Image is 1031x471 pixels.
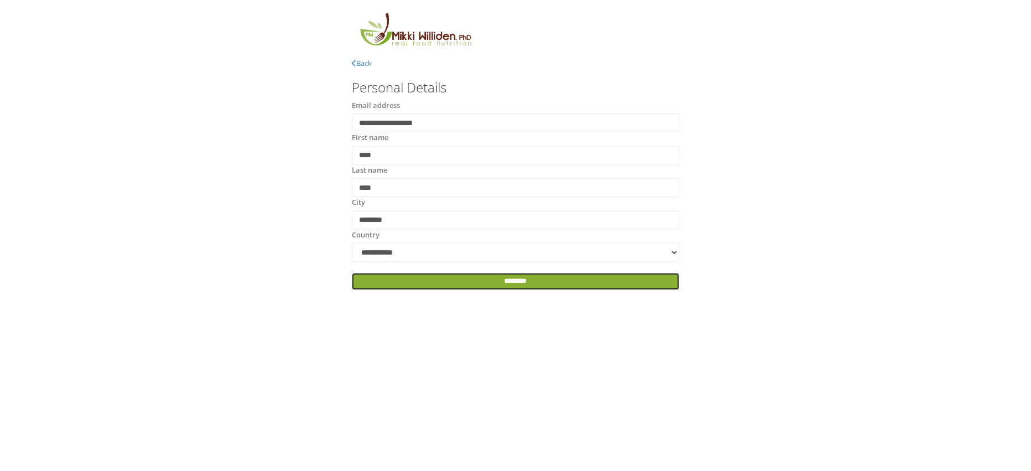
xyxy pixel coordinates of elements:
label: Email address [352,100,400,111]
h3: Personal Details [352,80,679,95]
a: Back [352,58,372,68]
label: City [352,197,365,208]
label: Last name [352,165,387,176]
label: Country [352,230,379,241]
img: MikkiLogoMain.png [352,11,478,53]
label: First name [352,132,388,143]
